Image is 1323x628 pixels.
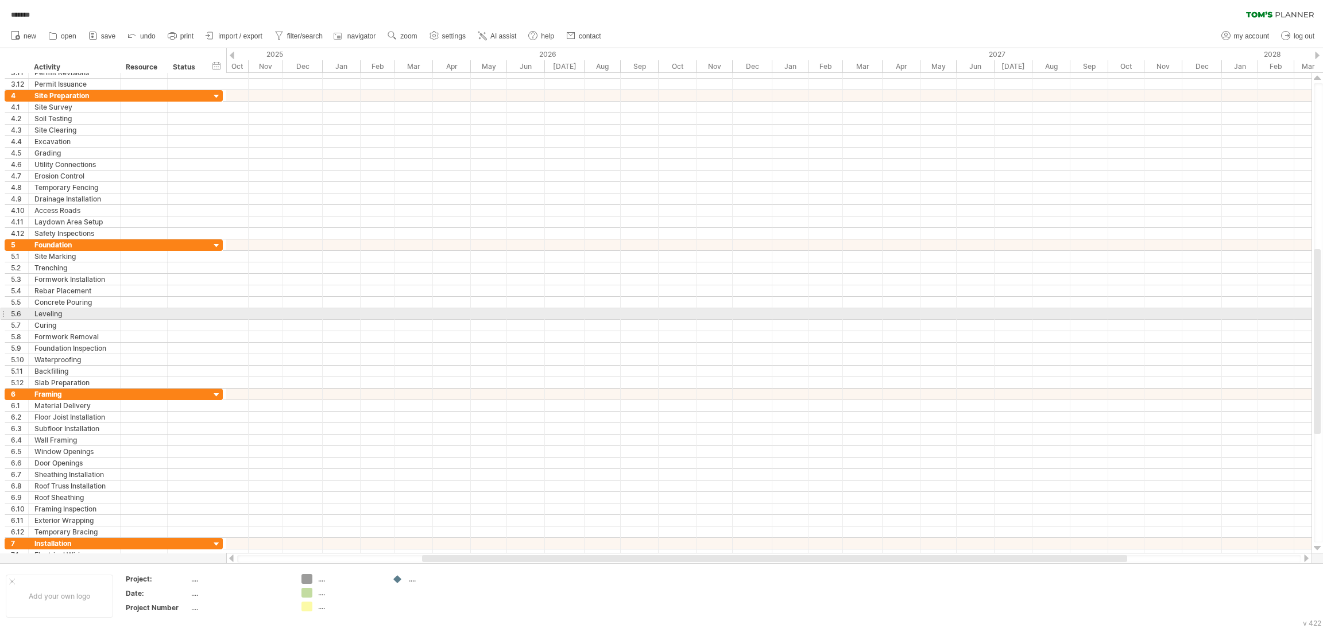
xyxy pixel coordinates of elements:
span: settings [442,32,466,40]
a: log out [1278,29,1318,44]
span: help [541,32,554,40]
span: undo [140,32,156,40]
div: 4.2 [11,113,28,124]
div: 6.9 [11,492,28,503]
div: Drainage Installation [34,193,114,204]
div: 5.9 [11,343,28,354]
div: Waterproofing [34,354,114,365]
a: save [86,29,119,44]
div: Window Openings [34,446,114,457]
a: filter/search [272,29,326,44]
div: November 2027 [1144,60,1182,72]
div: Leveling [34,308,114,319]
div: 5.3 [11,274,28,285]
div: Permit Issuance [34,79,114,90]
div: December 2027 [1182,60,1222,72]
div: 6.6 [11,458,28,468]
div: Foundation Inspection [34,343,114,354]
div: 4.10 [11,205,28,216]
div: Sheathing Installation [34,469,114,480]
div: Safety Inspections [34,228,114,239]
a: print [165,29,197,44]
div: Project Number [126,603,189,613]
div: Rebar Placement [34,285,114,296]
span: AI assist [490,32,516,40]
span: save [101,32,115,40]
div: March 2026 [395,60,433,72]
div: 6.1 [11,400,28,411]
span: zoom [400,32,417,40]
div: Site Preparation [34,90,114,101]
div: Installation [34,538,114,549]
span: log out [1294,32,1314,40]
div: Erosion Control [34,170,114,181]
div: Add your own logo [6,575,113,618]
div: April 2027 [883,60,920,72]
div: 6.5 [11,446,28,457]
div: 5.1 [11,251,28,262]
div: April 2026 [433,60,471,72]
div: 4.6 [11,159,28,170]
a: settings [427,29,469,44]
div: Project: [126,574,189,584]
div: Framing Inspection [34,503,114,514]
div: July 2027 [995,60,1032,72]
div: October 2026 [659,60,697,72]
div: Slab Preparation [34,377,114,388]
div: 5.12 [11,377,28,388]
div: November 2026 [697,60,733,72]
div: 4.1 [11,102,28,113]
span: my account [1234,32,1269,40]
div: Curing [34,320,114,331]
div: Foundation [34,239,114,250]
div: September 2027 [1070,60,1108,72]
div: 5.8 [11,331,28,342]
div: Door Openings [34,458,114,468]
div: .... [318,574,381,584]
div: 6.10 [11,503,28,514]
div: January 2026 [323,60,361,72]
div: Status [173,61,198,73]
div: Soil Testing [34,113,114,124]
div: 4.12 [11,228,28,239]
a: AI assist [475,29,520,44]
div: Activity [34,61,114,73]
div: December 2026 [733,60,772,72]
div: Access Roads [34,205,114,216]
div: 5.7 [11,320,28,331]
div: February 2027 [808,60,843,72]
div: .... [191,574,288,584]
div: Formwork Removal [34,331,114,342]
div: Floor Joist Installation [34,412,114,422]
div: 5.2 [11,262,28,273]
div: .... [409,574,471,584]
a: import / export [203,29,266,44]
div: October 2027 [1108,60,1144,72]
div: June 2027 [957,60,995,72]
a: open [45,29,80,44]
div: March 2027 [843,60,883,72]
div: 4.11 [11,216,28,227]
div: Temporary Fencing [34,182,114,193]
span: open [61,32,76,40]
div: 5.11 [11,366,28,377]
div: October 2025 [209,60,249,72]
a: help [525,29,558,44]
a: contact [563,29,605,44]
a: undo [125,29,159,44]
div: Trenching [34,262,114,273]
div: Concrete Pouring [34,297,114,308]
div: 2026 [323,48,772,60]
div: 4.5 [11,148,28,158]
div: Material Delivery [34,400,114,411]
a: my account [1218,29,1272,44]
div: August 2027 [1032,60,1070,72]
div: .... [318,588,381,598]
div: December 2025 [283,60,323,72]
div: 7 [11,538,28,549]
div: September 2026 [621,60,659,72]
div: June 2026 [507,60,545,72]
div: Utility Connections [34,159,114,170]
span: print [180,32,194,40]
div: January 2027 [772,60,808,72]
